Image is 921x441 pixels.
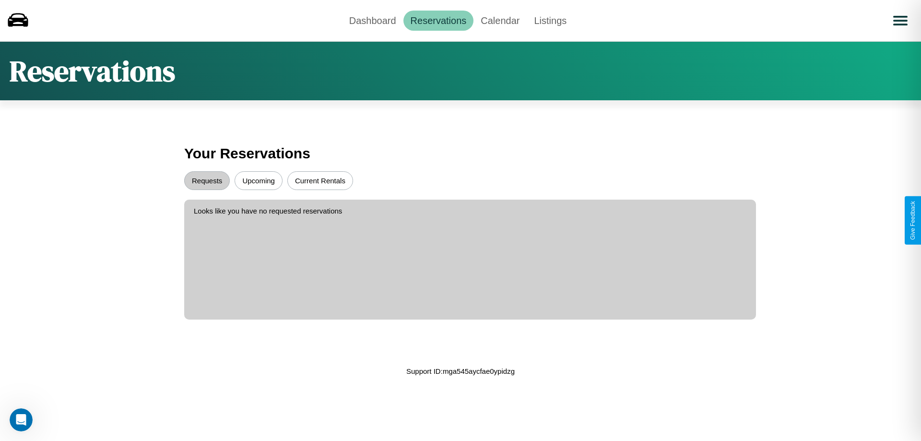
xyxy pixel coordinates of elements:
[527,11,574,31] a: Listings
[10,51,175,91] h1: Reservations
[342,11,403,31] a: Dashboard
[403,11,474,31] a: Reservations
[235,171,283,190] button: Upcoming
[287,171,353,190] button: Current Rentals
[406,365,515,378] p: Support ID: mga545aycfae0ypidzg
[887,7,914,34] button: Open menu
[184,171,230,190] button: Requests
[184,141,737,167] h3: Your Reservations
[194,204,746,217] p: Looks like you have no requested reservations
[473,11,527,31] a: Calendar
[10,408,33,431] iframe: Intercom live chat
[909,201,916,240] div: Give Feedback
